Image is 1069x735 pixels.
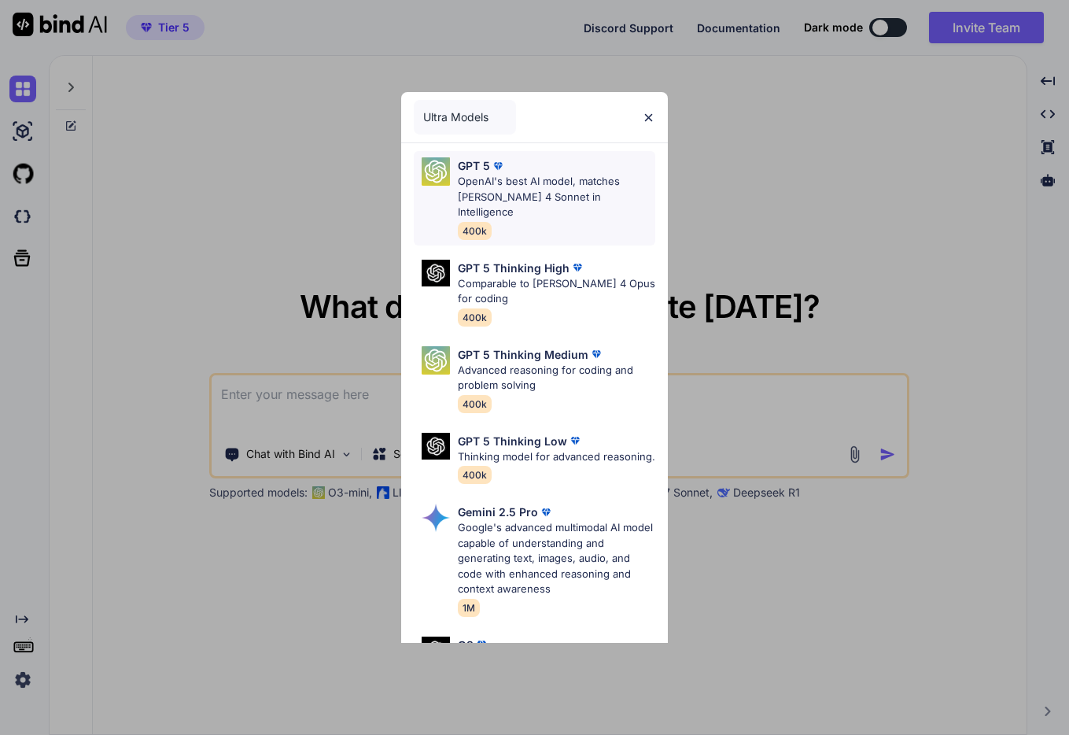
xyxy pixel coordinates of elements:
span: 400k [458,395,492,413]
p: Advanced reasoning for coding and problem solving [458,363,656,393]
span: 400k [458,222,492,240]
p: GPT 5 Thinking Medium [458,346,588,363]
p: GPT 5 [458,157,490,174]
img: Pick Models [422,433,450,460]
img: Pick Models [422,260,450,287]
img: premium [474,637,489,652]
p: OpenAI's best AI model, matches [PERSON_NAME] 4 Sonnet in Intelligence [458,174,656,220]
img: premium [490,158,506,174]
img: Pick Models [422,504,450,532]
div: Ultra Models [414,100,516,135]
img: Pick Models [493,111,507,124]
p: Thinking model for advanced reasoning. [458,449,655,465]
img: premium [570,260,585,275]
p: GPT 5 Thinking High [458,260,570,276]
img: Pick Models [422,157,450,186]
img: Pick Models [422,346,450,375]
img: close [642,111,655,124]
p: O3 [458,637,474,653]
p: GPT 5 Thinking Low [458,433,567,449]
p: Google's advanced multimodal AI model capable of understanding and generating text, images, audio... [458,520,656,597]
span: 1M [458,599,480,617]
span: 400k [458,466,492,484]
p: Gemini 2.5 Pro [458,504,538,520]
img: premium [588,346,604,362]
img: premium [567,433,583,449]
p: Comparable to [PERSON_NAME] 4 Opus for coding [458,276,656,307]
img: premium [538,504,554,520]
img: Pick Models [422,637,450,664]
span: 400k [458,308,492,327]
